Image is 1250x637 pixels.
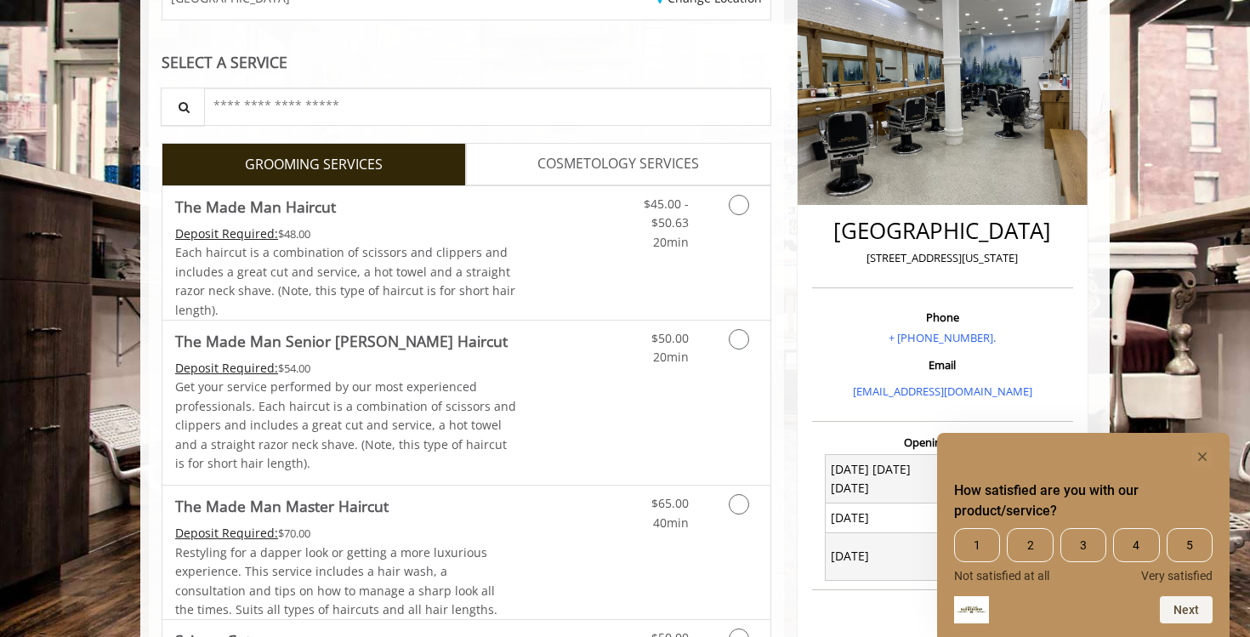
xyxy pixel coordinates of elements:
h3: Opening Hours [812,436,1073,448]
span: 20min [653,234,689,250]
div: How satisfied are you with our product/service? Select an option from 1 to 5, with 1 being Not sa... [954,446,1213,623]
p: Get your service performed by our most experienced professionals. Each haircut is a combination o... [175,378,517,473]
div: SELECT A SERVICE [162,54,771,71]
span: This service needs some Advance to be paid before we block your appointment [175,360,278,376]
span: Not satisfied at all [954,569,1049,583]
span: Each haircut is a combination of scissors and clippers and includes a great cut and service, a ho... [175,244,515,317]
td: [DATE] [826,503,943,532]
span: COSMETOLOGY SERVICES [537,153,699,175]
b: The Made Man Master Haircut [175,494,389,518]
td: [DATE] [DATE] [DATE] [826,455,943,503]
span: 3 [1060,528,1106,562]
h3: Phone [816,311,1069,323]
button: Service Search [161,88,205,126]
span: 1 [954,528,1000,562]
button: Hide survey [1192,446,1213,467]
span: $45.00 - $50.63 [644,196,689,230]
a: [EMAIL_ADDRESS][DOMAIN_NAME] [853,384,1032,399]
div: $70.00 [175,524,517,543]
span: $50.00 [651,330,689,346]
div: $48.00 [175,225,517,243]
div: $54.00 [175,359,517,378]
span: Very satisfied [1141,569,1213,583]
span: 40min [653,515,689,531]
p: [STREET_ADDRESS][US_STATE] [816,249,1069,267]
b: The Made Man Haircut [175,195,336,219]
span: Restyling for a dapper look or getting a more luxurious experience. This service includes a hair ... [175,544,497,617]
h3: Email [816,359,1069,371]
a: + [PHONE_NUMBER]. [889,330,996,345]
span: 4 [1113,528,1159,562]
div: How satisfied are you with our product/service? Select an option from 1 to 5, with 1 being Not sa... [954,528,1213,583]
h2: [GEOGRAPHIC_DATA] [816,219,1069,243]
h2: How satisfied are you with our product/service? Select an option from 1 to 5, with 1 being Not sa... [954,481,1213,521]
span: This service needs some Advance to be paid before we block your appointment [175,225,278,242]
td: [DATE] [826,532,943,581]
span: 2 [1007,528,1053,562]
span: GROOMING SERVICES [245,154,383,176]
span: 20min [653,349,689,365]
span: 5 [1167,528,1213,562]
button: Next question [1160,596,1213,623]
span: This service needs some Advance to be paid before we block your appointment [175,525,278,541]
span: $65.00 [651,495,689,511]
b: The Made Man Senior [PERSON_NAME] Haircut [175,329,508,353]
